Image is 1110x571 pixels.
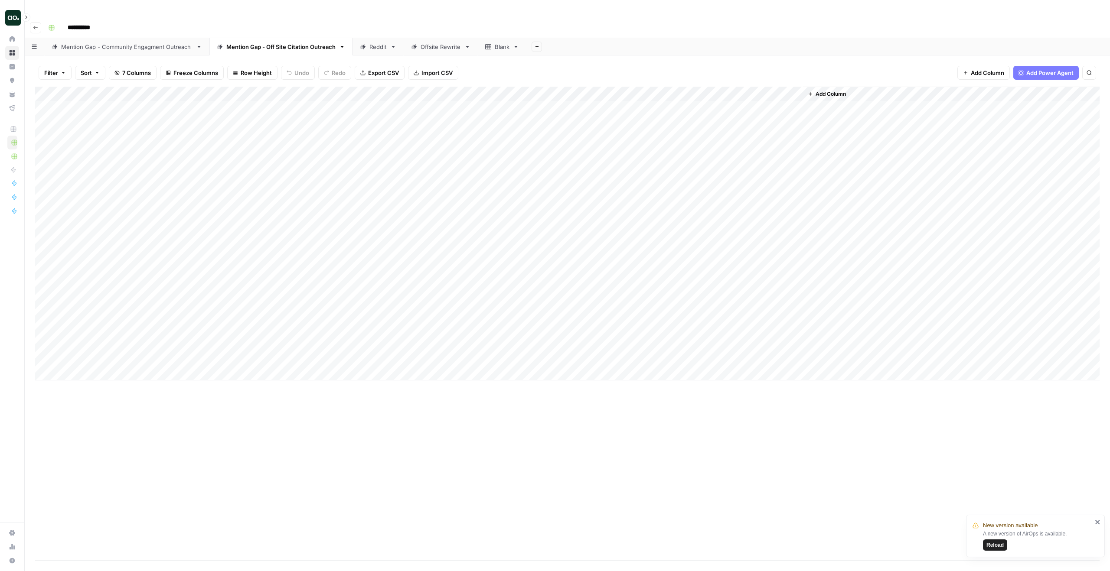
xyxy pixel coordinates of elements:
[421,42,461,51] div: Offsite Rewrite
[495,42,509,51] div: Blank
[332,68,346,77] span: Redo
[173,68,218,77] span: Freeze Columns
[61,42,193,51] div: Mention Gap - Community Engagment Outreach
[957,66,1010,80] button: Add Column
[5,10,21,26] img: Dillon Test Logo
[983,539,1007,551] button: Reload
[1013,66,1079,80] button: Add Power Agent
[368,68,399,77] span: Export CSV
[241,68,272,77] span: Row Height
[804,88,849,100] button: Add Column
[44,68,58,77] span: Filter
[160,66,224,80] button: Freeze Columns
[5,88,19,101] a: Your Data
[5,7,19,29] button: Workspace: Dillon Test
[81,68,92,77] span: Sort
[1026,68,1074,77] span: Add Power Agent
[5,74,19,88] a: Opportunities
[5,554,19,568] button: Help + Support
[109,66,157,80] button: 7 Columns
[75,66,105,80] button: Sort
[5,101,19,115] a: Flightpath
[1095,519,1101,526] button: close
[421,68,453,77] span: Import CSV
[281,66,315,80] button: Undo
[44,38,209,55] a: Mention Gap - Community Engagment Outreach
[5,540,19,554] a: Usage
[971,68,1004,77] span: Add Column
[353,38,404,55] a: Reddit
[227,66,277,80] button: Row Height
[478,38,526,55] a: Blank
[355,66,405,80] button: Export CSV
[39,66,72,80] button: Filter
[209,38,353,55] a: Mention Gap - Off Site Citation Outreach
[986,541,1004,549] span: Reload
[404,38,478,55] a: Offsite Rewrite
[983,521,1038,530] span: New version available
[294,68,309,77] span: Undo
[226,42,336,51] div: Mention Gap - Off Site Citation Outreach
[5,32,19,46] a: Home
[318,66,351,80] button: Redo
[5,46,19,60] a: Browse
[5,60,19,74] a: Insights
[816,90,846,98] span: Add Column
[369,42,387,51] div: Reddit
[122,68,151,77] span: 7 Columns
[5,526,19,540] a: Settings
[983,530,1092,551] div: A new version of AirOps is available.
[408,66,458,80] button: Import CSV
